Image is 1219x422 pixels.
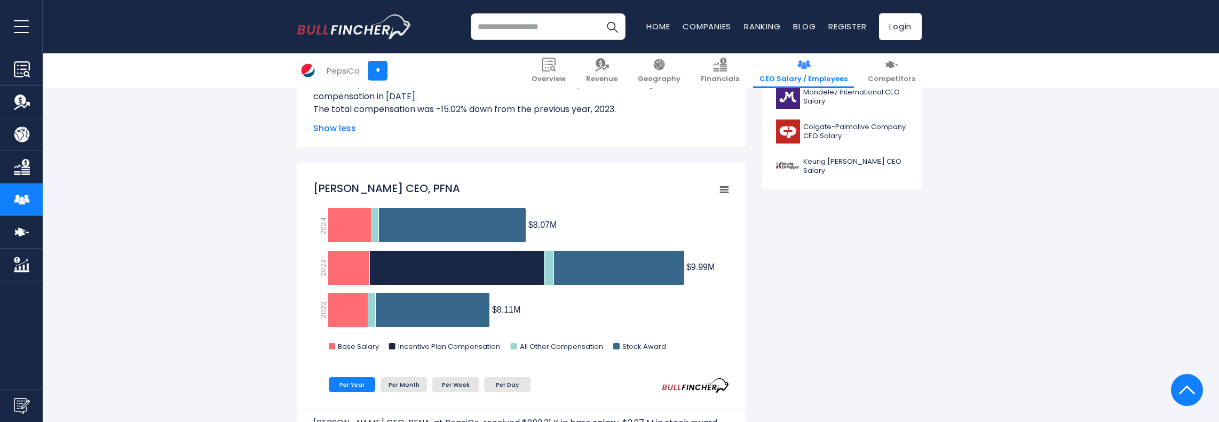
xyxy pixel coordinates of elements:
[803,123,907,141] span: Colgate-Palmolive Company CEO Salary
[803,157,907,176] span: Keurig [PERSON_NAME] CEO Salary
[599,13,626,40] button: Search
[694,53,746,88] a: Financials
[770,82,914,112] a: Mondelez International CEO Salary
[701,75,739,84] span: Financials
[338,341,379,352] text: Base Salary
[313,176,730,362] svg: Steven Williams CEO, PFNA
[313,122,730,135] span: Show less
[770,152,914,181] a: Keurig [PERSON_NAME] CEO Salary
[586,75,618,84] span: Revenue
[298,60,318,81] img: PEP logo
[868,75,915,84] span: Competitors
[528,220,557,229] tspan: $8.07M
[776,85,800,109] img: MDLZ logo
[327,65,360,77] div: PepsiCo
[313,181,460,196] tspan: [PERSON_NAME] CEO, PFNA
[329,377,375,392] li: Per Year
[776,120,800,144] img: CL logo
[776,154,800,178] img: KDP logo
[638,75,680,84] span: Geography
[759,75,848,84] span: CEO Salary / Employees
[683,21,731,32] a: Companies
[492,305,520,314] tspan: $8.11M
[313,103,730,116] p: The total compensation was -15.02% down from the previous year, 2023.
[381,377,427,392] li: Per Month
[484,377,531,392] li: Per Day
[753,53,854,88] a: CEO Salary / Employees
[580,53,624,88] a: Revenue
[646,21,670,32] a: Home
[686,262,715,272] tspan: $9.99M
[432,377,479,392] li: Per Week
[631,53,687,88] a: Geography
[744,21,780,32] a: Ranking
[368,61,387,81] a: +
[879,13,922,40] a: Login
[622,341,666,352] text: Stock Award
[398,341,500,352] text: Incentive Plan Compensation
[318,259,328,276] text: 2023
[793,21,816,32] a: Blog
[828,21,866,32] a: Register
[297,14,412,39] img: bullfincher logo
[532,75,566,84] span: Overview
[520,341,603,352] text: All Other Compensation
[318,301,328,319] text: 2022
[861,53,922,88] a: Competitors
[770,117,914,146] a: Colgate-Palmolive Company CEO Salary
[318,217,328,235] text: 2024
[525,53,572,88] a: Overview
[803,88,907,106] span: Mondelez International CEO Salary
[297,14,412,39] a: Go to homepage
